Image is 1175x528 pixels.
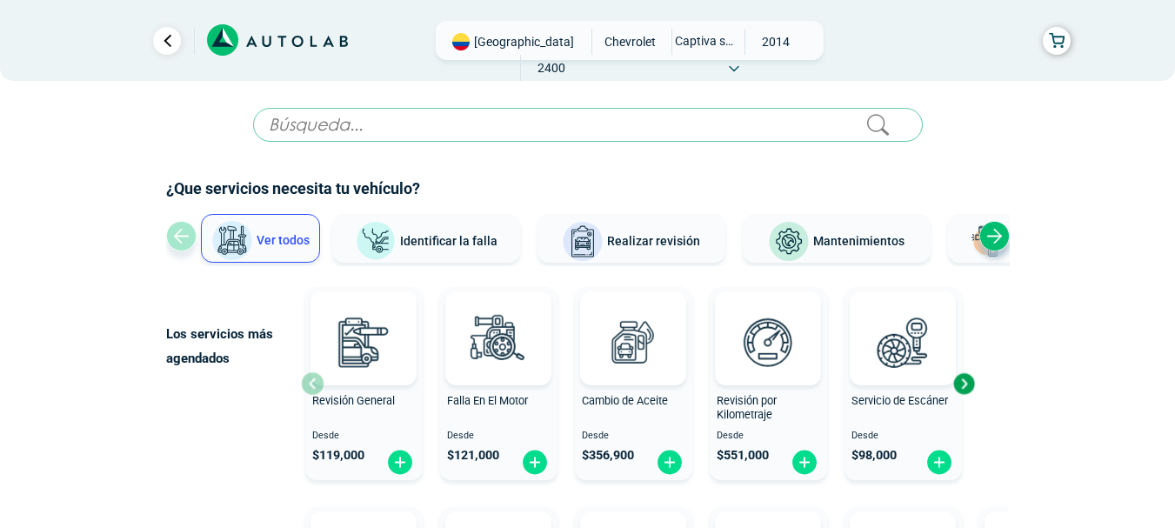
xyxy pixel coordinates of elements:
[166,322,301,371] p: Los servicios más agendados
[312,431,416,442] span: Desde
[599,29,661,55] span: CHEVROLET
[582,394,668,407] span: Cambio de Aceite
[672,29,734,53] span: CAPTIVA SPORT
[400,233,497,247] span: Identificar la falla
[717,394,777,422] span: Revisión por Kilometraje
[355,221,397,262] img: Identificar la falla
[791,449,818,476] img: fi_plus-circle2.svg
[951,371,977,397] div: Next slide
[595,304,671,380] img: cambio_de_aceite-v3.svg
[337,295,390,347] img: AD0BCuuxAAAAAElFTkSuQmCC
[312,448,364,463] span: $ 119,000
[845,287,962,480] button: Servicio de Escáner Desde $98,000
[710,287,827,480] button: Revisión por Kilometraje Desde $551,000
[447,431,551,442] span: Desde
[386,449,414,476] img: fi_plus-circle2.svg
[925,449,953,476] img: fi_plus-circle2.svg
[332,214,520,263] button: Identificar la falla
[730,304,806,380] img: revision_por_kilometraje-v3.svg
[575,287,692,480] button: Cambio de Aceite Desde $356,900
[211,220,253,262] img: Ver todos
[743,214,931,263] button: Mantenimientos
[201,214,320,263] button: Ver todos
[166,177,1010,200] h2: ¿Que servicios necesita tu vehículo?
[745,29,807,55] span: 2014
[474,33,574,50] span: [GEOGRAPHIC_DATA]
[582,448,634,463] span: $ 356,900
[877,295,929,347] img: AD0BCuuxAAAAAElFTkSuQmCC
[253,108,923,142] input: Búsqueda...
[460,304,537,380] img: diagnostic_engine-v3.svg
[717,448,769,463] span: $ 551,000
[537,214,725,263] button: Realizar revisión
[472,295,524,347] img: AD0BCuuxAAAAAElFTkSuQmCC
[257,233,310,247] span: Ver todos
[966,221,1008,263] img: Latonería y Pintura
[607,295,659,347] img: AD0BCuuxAAAAAElFTkSuQmCC
[851,448,897,463] span: $ 98,000
[851,394,948,407] span: Servicio de Escáner
[851,431,955,442] span: Desde
[717,431,820,442] span: Desde
[447,394,528,407] span: Falla En El Motor
[312,394,395,407] span: Revisión General
[521,449,549,476] img: fi_plus-circle2.svg
[325,304,402,380] img: revision_general-v3.svg
[813,234,905,248] span: Mantenimientos
[742,295,794,347] img: AD0BCuuxAAAAAElFTkSuQmCC
[979,221,1010,251] div: Next slide
[447,448,499,463] span: $ 121,000
[153,27,181,55] a: Ir al paso anterior
[440,287,557,480] button: Falla En El Motor Desde $121,000
[521,55,583,81] span: 2400
[768,221,810,263] img: Mantenimientos
[607,234,700,248] span: Realizar revisión
[452,33,470,50] img: Flag of COLOMBIA
[305,287,423,480] button: Revisión General Desde $119,000
[562,221,604,263] img: Realizar revisión
[865,304,941,380] img: escaner-v3.svg
[582,431,685,442] span: Desde
[656,449,684,476] img: fi_plus-circle2.svg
